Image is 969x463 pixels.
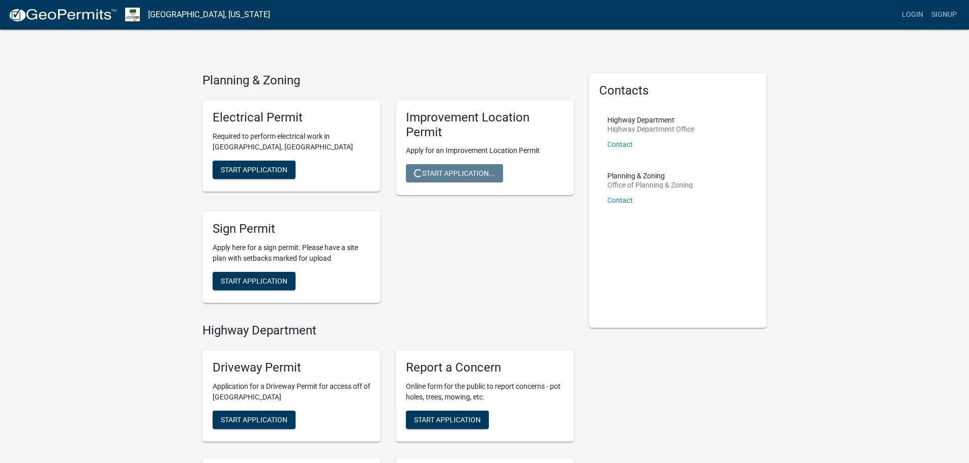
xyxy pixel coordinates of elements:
h5: Contacts [599,83,757,98]
h5: Sign Permit [213,222,370,236]
p: Planning & Zoning [607,172,693,179]
button: Start Application... [406,164,503,182]
p: Online form for the public to report concerns - pot holes, trees, mowing, etc. [406,381,564,403]
p: Office of Planning & Zoning [607,181,693,189]
h5: Driveway Permit [213,360,370,375]
h5: Improvement Location Permit [406,110,564,140]
h4: Planning & Zoning [202,73,574,88]
button: Start Application [213,411,296,429]
a: Signup [927,5,961,24]
p: Apply here for a sign permit. Please have a site plan with setbacks marked for upload [213,242,370,264]
span: Start Application [221,415,287,423]
p: Apply for an Improvement Location Permit [406,145,564,156]
a: Contact [607,196,633,204]
span: Start Application [221,165,287,173]
p: Highway Department Office [607,126,694,133]
span: Start Application [221,277,287,285]
p: Required to perform electrical work in [GEOGRAPHIC_DATA], [GEOGRAPHIC_DATA] [213,131,370,152]
p: Application for a Driveway Permit for access off of [GEOGRAPHIC_DATA] [213,381,370,403]
button: Start Application [406,411,489,429]
h5: Report a Concern [406,360,564,375]
p: Highway Department [607,116,694,124]
span: Start Application [414,415,481,423]
img: Morgan County, Indiana [125,8,140,21]
h4: Highway Department [202,323,574,338]
a: [GEOGRAPHIC_DATA], [US_STATE] [148,6,270,23]
span: Start Application... [414,169,495,177]
a: Contact [607,140,633,148]
a: Login [898,5,927,24]
button: Start Application [213,161,296,179]
h5: Electrical Permit [213,110,370,125]
button: Start Application [213,272,296,290]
